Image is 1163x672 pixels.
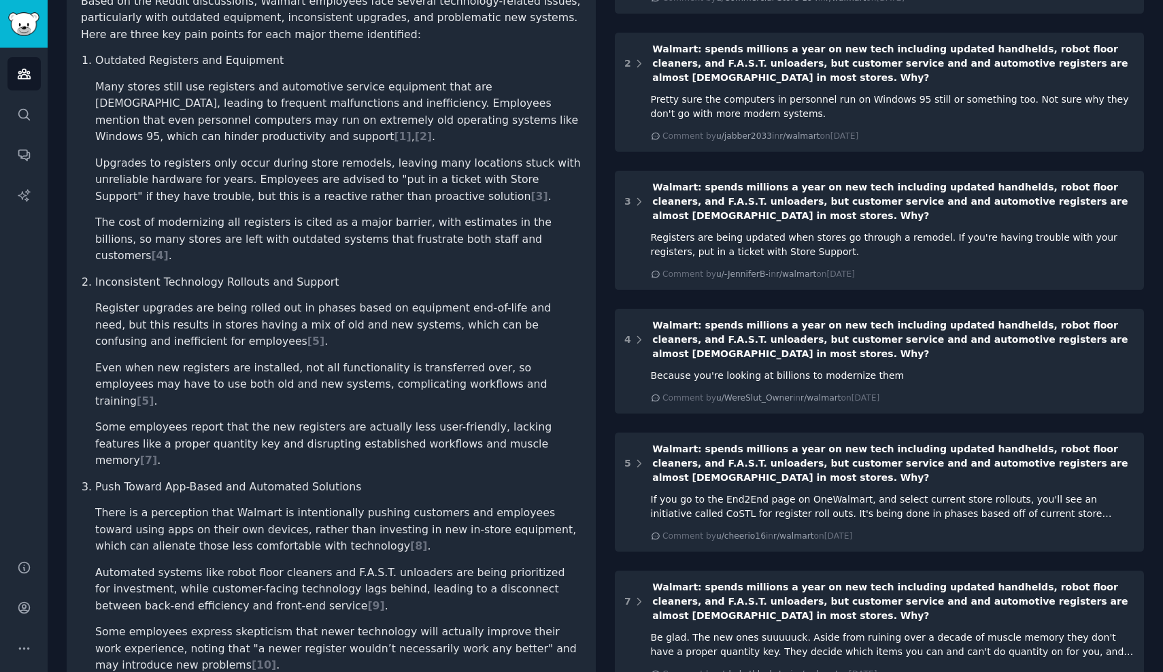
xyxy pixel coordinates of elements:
[652,443,1128,483] span: Walmart: spends millions a year on new tech including updated handhelds, robot floor cleaners, an...
[95,79,581,146] li: Many stores still use registers and automotive service equipment that are [DEMOGRAPHIC_DATA], lea...
[773,531,813,541] span: r/walmart
[95,274,581,291] p: Inconsistent Technology Rollouts and Support
[394,130,411,143] span: [ 1 ]
[624,594,631,609] div: 7
[716,393,793,403] span: u/WereSlut_Owner
[662,392,879,405] div: Comment by in on [DATE]
[252,658,276,671] span: [ 10 ]
[624,56,631,71] div: 2
[716,131,772,141] span: u/jabber2033
[652,582,1128,621] span: Walmart: spends millions a year on new tech including updated handhelds, robot floor cleaners, an...
[95,565,581,615] li: Automated systems like robot floor cleaners and F.A.S.T. unloaders are being prioritized for inve...
[95,360,581,410] li: Even when new registers are installed, not all functionality is transferred over, so employees ma...
[652,320,1128,359] span: Walmart: spends millions a year on new tech including updated handhelds, robot floor cleaners, an...
[95,214,581,265] li: The cost of modernizing all registers is cited as a major barrier, with estimates in the billions...
[624,195,631,209] div: 3
[151,249,168,262] span: [ 4 ]
[800,393,841,403] span: r/walmart
[716,531,766,541] span: u/cheerio16
[140,454,157,467] span: [ 7 ]
[95,479,581,496] p: Push Toward App-Based and Automated Solutions
[776,269,816,279] span: r/walmart
[624,333,631,347] div: 4
[716,269,769,279] span: u/-JenniferB-
[95,300,581,350] li: Register upgrades are being rolled out in phases based on equipment end-of-life and need, but thi...
[651,631,1135,659] div: Be glad. The new ones suuuuuck. Aside from ruining over a decade of muscle memory they don't have...
[652,182,1128,221] span: Walmart: spends millions a year on new tech including updated handhelds, robot floor cleaners, an...
[95,52,581,69] p: Outdated Registers and Equipment
[662,269,855,281] div: Comment by in on [DATE]
[95,155,581,205] li: Upgrades to registers only occur during store remodels, leaving many locations stuck with unrelia...
[137,394,154,407] span: [ 5 ]
[651,231,1135,259] div: Registers are being updated when stores go through a remodel. If you're having trouble with your ...
[95,419,581,469] li: Some employees report that the new registers are actually less user-friendly, lacking features li...
[651,93,1135,121] div: Pretty sure the computers in personnel run on Windows 95 still or something too. Not sure why the...
[307,335,324,348] span: [ 5 ]
[779,131,820,141] span: r/walmart
[95,505,581,555] li: There is a perception that Walmart is intentionally pushing customers and employees toward using ...
[415,130,432,143] span: [ 2 ]
[662,531,852,543] div: Comment by in on [DATE]
[651,492,1135,521] div: If you go to the End2End page on OneWalmart, and select current store rollouts, you'll see an ini...
[662,131,858,143] div: Comment by in on [DATE]
[8,12,39,36] img: GummySearch logo
[530,190,547,203] span: [ 3 ]
[410,539,427,552] span: [ 8 ]
[651,369,1135,383] div: Because you're looking at billions to modernize them
[624,456,631,471] div: 5
[367,599,384,612] span: [ 9 ]
[652,44,1128,83] span: Walmart: spends millions a year on new tech including updated handhelds, robot floor cleaners, an...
